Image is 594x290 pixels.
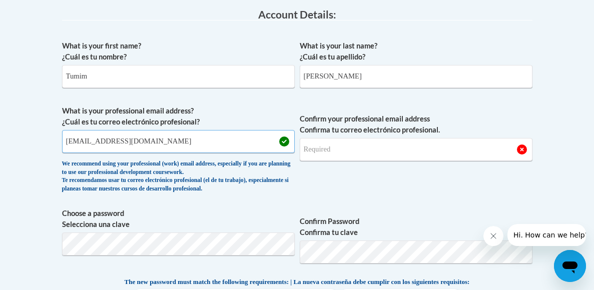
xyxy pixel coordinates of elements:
div: We recommend using your professional (work) email address, especially if you are planning to use ... [62,160,295,193]
span: Hi. How can we help? [6,7,81,15]
iframe: Message from company [507,224,586,246]
span: The new password must match the following requirements: | La nueva contraseña debe cumplir con lo... [125,277,470,286]
input: Metadata input [62,65,295,88]
iframe: Close message [483,226,503,246]
label: What is your first name? ¿Cuál es tu nombre? [62,40,295,62]
input: Metadata input [300,65,532,88]
span: Account Details: [258,8,336,20]
input: Metadata input [62,130,295,153]
label: What is your professional email address? ¿Cuál es tu correo electrónico profesional? [62,105,295,127]
label: Confirm your professional email address Confirma tu correo electrónico profesional. [300,113,532,135]
label: Choose a password Selecciona una clave [62,208,295,230]
iframe: Button to launch messaging window [554,250,586,282]
label: What is your last name? ¿Cuál es tu apellido? [300,40,532,62]
label: Confirm Password Confirma tu clave [300,216,532,238]
input: Required [300,138,532,161]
